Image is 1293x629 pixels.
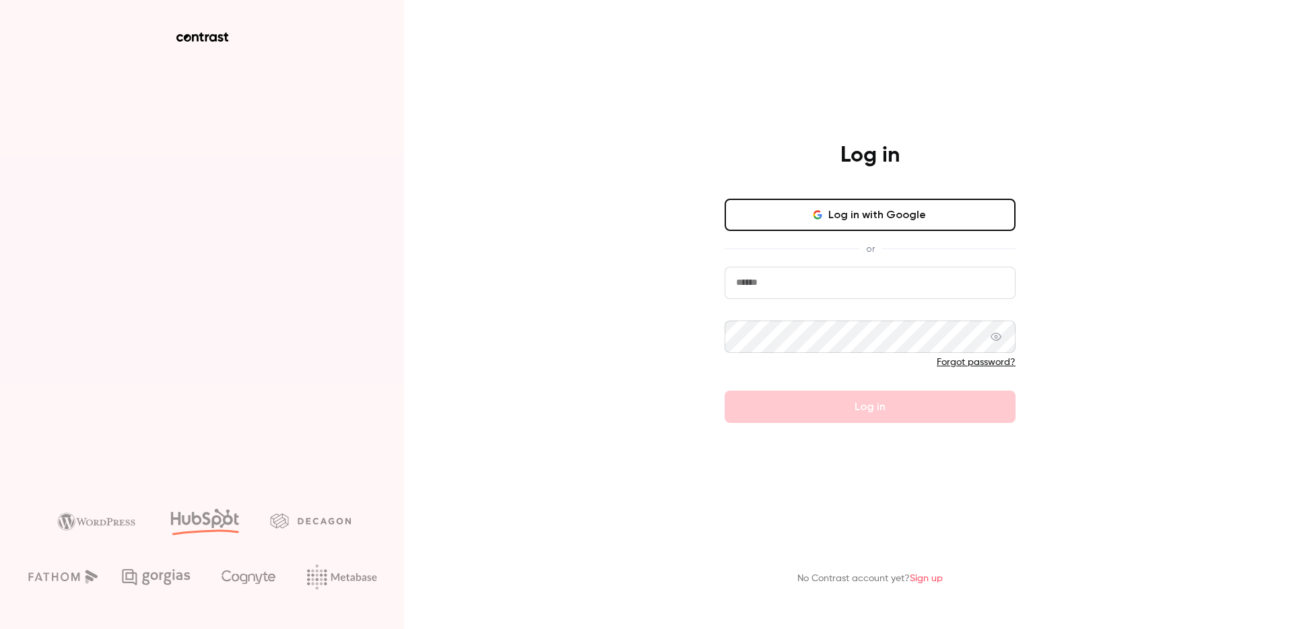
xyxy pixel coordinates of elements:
[910,574,943,583] a: Sign up
[859,242,882,256] span: or
[937,358,1016,367] a: Forgot password?
[797,572,943,586] p: No Contrast account yet?
[840,142,900,169] h4: Log in
[270,513,351,528] img: decagon
[725,199,1016,231] button: Log in with Google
